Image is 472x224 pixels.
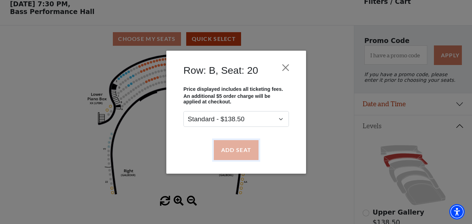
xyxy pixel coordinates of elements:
p: Price displayed includes all ticketing fees. [183,86,289,92]
h4: Row: B, Seat: 20 [183,64,258,76]
button: Add Seat [213,140,258,160]
p: An additional $5 order charge will be applied at checkout. [183,93,289,104]
div: Accessibility Menu [449,204,465,219]
button: Close [279,61,292,74]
